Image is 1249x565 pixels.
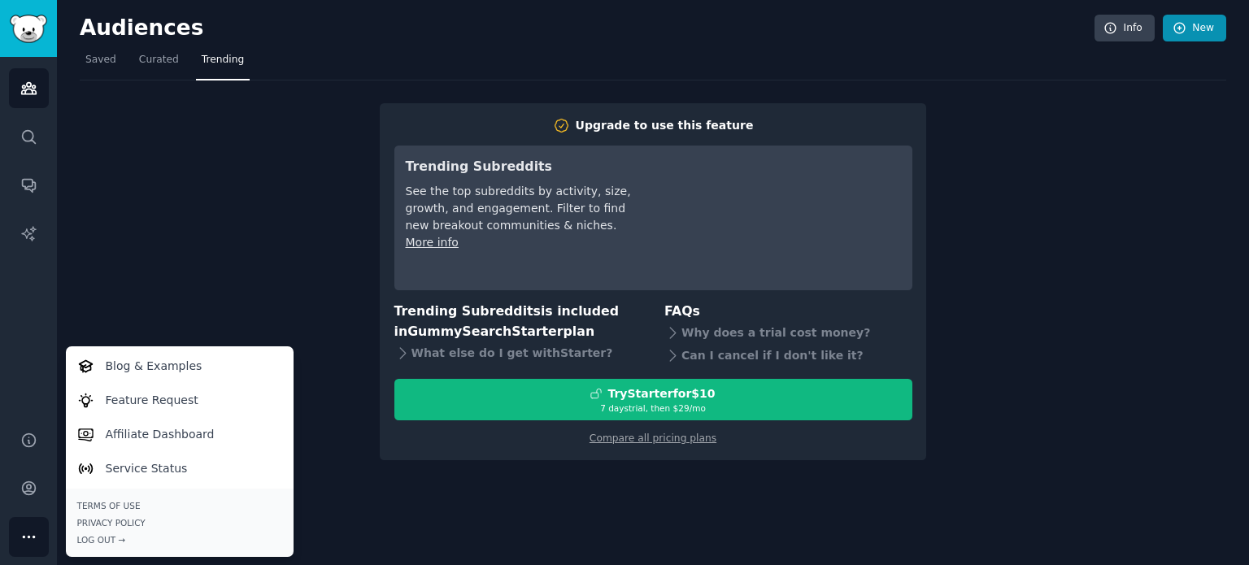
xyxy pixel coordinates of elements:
p: Feature Request [106,392,198,409]
iframe: YouTube video player [657,157,901,279]
span: Trending [202,53,244,67]
button: TryStarterfor$107 daystrial, then $29/mo [394,379,912,420]
div: 7 days trial, then $ 29 /mo [395,402,912,414]
img: GummySearch logo [10,15,47,43]
div: See the top subreddits by activity, size, growth, and engagement. Filter to find new breakout com... [406,183,634,234]
p: Blog & Examples [106,358,202,375]
a: Blog & Examples [68,349,290,383]
h2: Audiences [80,15,1095,41]
a: More info [406,236,459,249]
div: Can I cancel if I don't like it? [664,345,912,367]
a: New [1163,15,1226,42]
h3: Trending Subreddits [406,157,634,177]
a: Affiliate Dashboard [68,417,290,451]
a: Privacy Policy [77,517,282,528]
span: GummySearch Starter [407,324,563,339]
p: Affiliate Dashboard [106,426,215,443]
div: Why does a trial cost money? [664,322,912,345]
a: Terms of Use [77,500,282,511]
a: Service Status [68,451,290,485]
p: Service Status [106,460,188,477]
a: Info [1095,15,1155,42]
a: Saved [80,47,122,80]
span: Saved [85,53,116,67]
div: Try Starter for $10 [607,385,715,402]
span: Curated [139,53,179,67]
h3: Trending Subreddits is included in plan [394,302,642,341]
div: Log Out → [77,534,282,545]
a: Feature Request [68,383,290,417]
div: Upgrade to use this feature [576,117,754,134]
a: Compare all pricing plans [590,432,716,444]
a: Trending [196,47,250,80]
div: What else do I get with Starter ? [394,341,642,364]
a: Curated [133,47,185,80]
h3: FAQs [664,302,912,322]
